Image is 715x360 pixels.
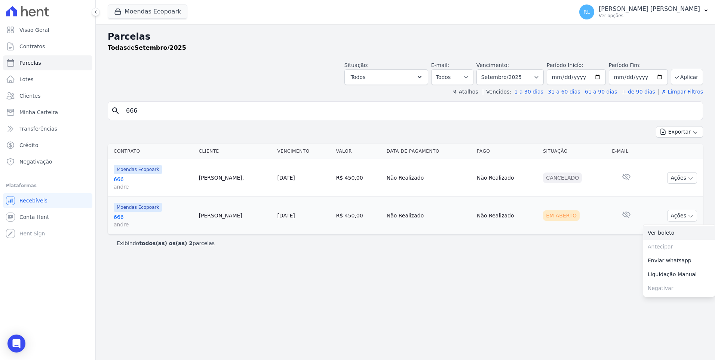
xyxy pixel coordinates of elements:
[351,73,365,82] span: Todos
[114,165,162,174] span: Moendas Ecopoark
[476,62,509,68] label: Vencimento:
[19,92,40,100] span: Clientes
[277,175,295,181] a: [DATE]
[108,4,187,19] button: Moendas Ecopoark
[19,158,52,165] span: Negativação
[7,335,25,353] div: Open Intercom Messenger
[384,159,474,197] td: Não Realizado
[658,89,703,95] a: ✗ Limpar Filtros
[667,210,697,222] button: Ações
[474,144,540,159] th: Pago
[344,62,369,68] label: Situação:
[474,159,540,197] td: Não Realizado
[117,240,215,247] p: Exibindo parcelas
[19,76,34,83] span: Lotes
[19,43,45,50] span: Contratos
[547,62,583,68] label: Período Inicío:
[609,61,668,69] label: Período Fim:
[3,39,92,54] a: Contratos
[344,69,428,85] button: Todos
[333,197,384,235] td: R$ 450,00
[122,103,700,118] input: Buscar por nome do lote ou do cliente
[114,203,162,212] span: Moendas Ecopoark
[543,173,582,183] div: Cancelado
[333,144,384,159] th: Valor
[431,62,449,68] label: E-mail:
[108,144,196,159] th: Contrato
[19,109,58,116] span: Minha Carteira
[196,197,274,235] td: [PERSON_NAME]
[599,5,700,13] p: [PERSON_NAME] [PERSON_NAME]
[515,89,543,95] a: 1 a 30 dias
[114,176,193,190] a: 666andre
[599,13,700,19] p: Ver opções
[384,144,474,159] th: Data de Pagamento
[3,210,92,225] a: Conta Hent
[643,226,715,240] a: Ver boleto
[19,213,49,221] span: Conta Hent
[19,59,41,67] span: Parcelas
[622,89,655,95] a: + de 90 dias
[6,181,89,190] div: Plataformas
[114,183,193,190] span: andre
[573,1,715,22] button: RL [PERSON_NAME] [PERSON_NAME] Ver opções
[19,197,47,204] span: Recebíveis
[543,210,580,221] div: Em Aberto
[19,125,57,132] span: Transferências
[384,197,474,235] td: Não Realizado
[548,89,580,95] a: 31 a 60 dias
[583,9,590,15] span: RL
[3,55,92,70] a: Parcelas
[3,88,92,103] a: Clientes
[19,26,49,34] span: Visão Geral
[139,240,193,246] b: todos(as) os(as) 2
[274,144,333,159] th: Vencimento
[111,106,120,115] i: search
[196,144,274,159] th: Cliente
[3,193,92,208] a: Recebíveis
[3,154,92,169] a: Negativação
[333,159,384,197] td: R$ 450,00
[585,89,617,95] a: 61 a 90 dias
[196,159,274,197] td: [PERSON_NAME],
[656,126,703,138] button: Exportar
[114,213,193,228] a: 666andre
[3,22,92,37] a: Visão Geral
[19,141,39,149] span: Crédito
[671,69,703,85] button: Aplicar
[277,213,295,219] a: [DATE]
[114,221,193,228] span: andre
[452,89,478,95] label: ↯ Atalhos
[3,121,92,136] a: Transferências
[483,89,511,95] label: Vencidos:
[540,144,609,159] th: Situação
[3,105,92,120] a: Minha Carteira
[108,30,703,43] h2: Parcelas
[3,138,92,153] a: Crédito
[3,72,92,87] a: Lotes
[135,44,186,51] strong: Setembro/2025
[474,197,540,235] td: Não Realizado
[108,44,127,51] strong: Todas
[609,144,644,159] th: E-mail
[667,172,697,184] button: Ações
[108,43,186,52] p: de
